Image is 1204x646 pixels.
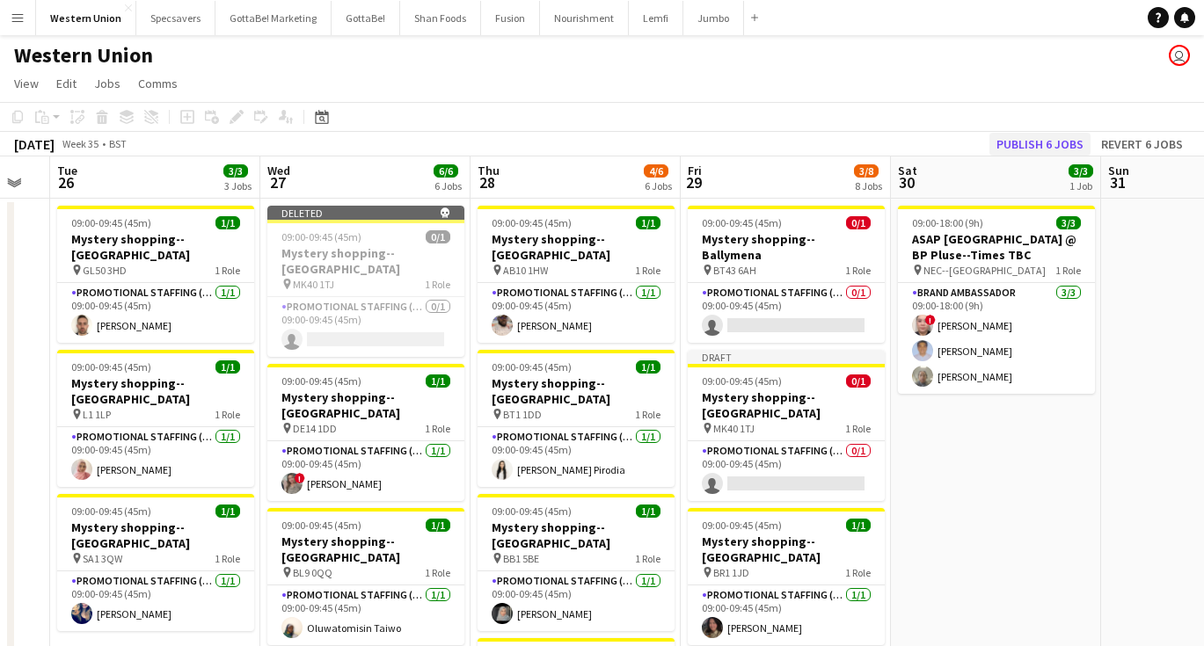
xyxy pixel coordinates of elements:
span: 6/6 [434,164,458,178]
span: L1 1LP [83,408,111,421]
app-card-role: Promotional Staffing (Mystery Shopper)0/109:00-09:45 (45m) [688,441,885,501]
span: 1/1 [215,360,240,374]
app-job-card: 09:00-09:45 (45m)1/1Mystery shopping--[GEOGRAPHIC_DATA] BT1 1DD1 RolePromotional Staffing (Myster... [478,350,675,487]
h3: Mystery shopping--[GEOGRAPHIC_DATA] [57,375,254,407]
span: BR1 1JD [713,566,749,579]
h3: Mystery shopping--[GEOGRAPHIC_DATA] [57,519,254,551]
h3: Mystery shopping--Ballymena [688,231,885,263]
app-job-card: Draft09:00-09:45 (45m)0/1Mystery shopping--[GEOGRAPHIC_DATA] MK40 1TJ1 RolePromotional Staffing (... [688,350,885,501]
div: 09:00-09:45 (45m)1/1Mystery shopping--[GEOGRAPHIC_DATA] BB1 5BE1 RolePromotional Staffing (Myster... [478,494,675,631]
app-job-card: 09:00-09:45 (45m)1/1Mystery shopping--[GEOGRAPHIC_DATA] DE14 1DD1 RolePromotional Staffing (Myste... [267,364,464,501]
app-card-role: Promotional Staffing (Mystery Shopper)1/109:00-09:45 (45m)[PERSON_NAME] [57,283,254,343]
app-user-avatar: Booking & Talent Team [1169,45,1190,66]
button: GottaBe! [332,1,400,35]
span: 3/3 [1056,216,1081,229]
button: Nourishment [540,1,629,35]
span: GL50 3HD [83,264,127,277]
span: 27 [265,172,290,192]
a: Edit [49,72,84,95]
h3: Mystery shopping--[GEOGRAPHIC_DATA] [478,519,675,551]
h3: Mystery shopping--[GEOGRAPHIC_DATA] [267,389,464,421]
div: 09:00-18:00 (9h)3/3ASAP [GEOGRAPHIC_DATA] @ BP Pluse--Times TBC NEC--[GEOGRAPHIC_DATA]1 RoleBrand... [898,206,1095,394]
span: ! [295,473,305,483]
app-card-role: Promotional Staffing (Mystery Shopper)1/109:00-09:45 (45m)[PERSON_NAME] [478,283,675,343]
span: 09:00-09:45 (45m) [492,360,572,374]
span: ! [925,315,936,325]
span: 4/6 [644,164,668,178]
span: 26 [55,172,77,192]
app-card-role: Promotional Staffing (Mystery Shopper)1/109:00-09:45 (45m)[PERSON_NAME] [478,571,675,631]
app-card-role: Promotional Staffing (Mystery Shopper)1/109:00-09:45 (45m)Oluwatomisin Taiwo [267,585,464,645]
span: 1/1 [426,519,450,532]
app-job-card: 09:00-09:45 (45m)1/1Mystery shopping--[GEOGRAPHIC_DATA] BL9 0QQ1 RolePromotional Staffing (Myster... [267,508,464,645]
h3: Mystery shopping--[GEOGRAPHIC_DATA] [478,231,675,263]
span: BT1 1DD [503,408,542,421]
span: 09:00-09:45 (45m) [702,519,782,532]
span: 1 Role [1055,264,1081,277]
app-card-role: Promotional Staffing (Mystery Shopper)1/109:00-09:45 (45m)![PERSON_NAME] [267,441,464,501]
div: 09:00-09:45 (45m)0/1Mystery shopping--Ballymena BT43 6AH1 RolePromotional Staffing (Mystery Shopp... [688,206,885,343]
span: Fri [688,163,702,178]
app-card-role: Promotional Staffing (Mystery Shopper)0/109:00-09:45 (45m) [267,297,464,357]
span: 09:00-09:45 (45m) [71,216,151,229]
button: Shan Foods [400,1,481,35]
div: 6 Jobs [434,179,462,192]
span: View [14,76,39,91]
span: BB1 5BE [503,552,539,565]
span: 1 Role [845,422,871,435]
span: 1/1 [636,504,660,518]
div: Deleted [267,206,464,220]
h3: Mystery shopping--[GEOGRAPHIC_DATA] [267,245,464,277]
span: 29 [685,172,702,192]
app-job-card: 09:00-09:45 (45m)1/1Mystery shopping--[GEOGRAPHIC_DATA] SA1 3QW1 RolePromotional Staffing (Myster... [57,494,254,631]
span: Comms [138,76,178,91]
app-card-role: Promotional Staffing (Mystery Shopper)0/109:00-09:45 (45m) [688,283,885,343]
div: [DATE] [14,135,55,153]
span: 1/1 [636,360,660,374]
button: Revert 6 jobs [1094,133,1190,156]
span: 09:00-09:45 (45m) [492,216,572,229]
span: Thu [478,163,500,178]
span: 3/8 [854,164,879,178]
app-card-role: Promotional Staffing (Mystery Shopper)1/109:00-09:45 (45m)[PERSON_NAME] [57,571,254,631]
span: 1 Role [845,566,871,579]
span: Sun [1108,163,1129,178]
div: 3 Jobs [224,179,252,192]
span: Sat [898,163,917,178]
span: 1 Role [425,566,450,579]
span: 1/1 [846,519,871,532]
span: 31 [1105,172,1129,192]
div: 09:00-09:45 (45m)1/1Mystery shopping--[GEOGRAPHIC_DATA] BR1 1JD1 RolePromotional Staffing (Myster... [688,508,885,645]
span: 1 Role [635,264,660,277]
button: GottaBe! Marketing [215,1,332,35]
span: 09:00-09:45 (45m) [281,374,361,388]
span: Tue [57,163,77,178]
app-job-card: 09:00-09:45 (45m)1/1Mystery shopping--[GEOGRAPHIC_DATA] AB10 1HW1 RolePromotional Staffing (Myste... [478,206,675,343]
button: Lemfi [629,1,683,35]
span: 0/1 [426,230,450,243]
span: 09:00-09:45 (45m) [71,360,151,374]
span: DE14 1DD [293,422,337,435]
button: Jumbo [683,1,744,35]
span: Jobs [94,76,120,91]
span: 09:00-09:45 (45m) [71,504,151,518]
span: 3/3 [1069,164,1093,178]
div: 1 Job [1069,179,1092,192]
div: 6 Jobs [645,179,672,192]
span: 09:00-09:45 (45m) [492,504,572,518]
app-card-role: Promotional Staffing (Mystery Shopper)1/109:00-09:45 (45m)[PERSON_NAME] [688,585,885,645]
span: 1 Role [215,264,240,277]
span: 09:00-09:45 (45m) [702,216,782,229]
app-job-card: 09:00-09:45 (45m)1/1Mystery shopping--[GEOGRAPHIC_DATA] GL50 3HD1 RolePromotional Staffing (Myste... [57,206,254,343]
app-job-card: 09:00-09:45 (45m)1/1Mystery shopping--[GEOGRAPHIC_DATA] L1 1LP1 RolePromotional Staffing (Mystery... [57,350,254,487]
span: 30 [895,172,917,192]
app-card-role: Promotional Staffing (Mystery Shopper)1/109:00-09:45 (45m)[PERSON_NAME] Pirodia [478,427,675,487]
button: Western Union [36,1,136,35]
span: 1 Role [425,422,450,435]
span: 1 Role [425,278,450,291]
